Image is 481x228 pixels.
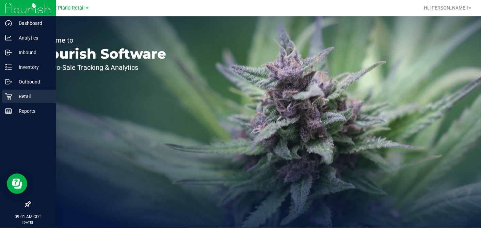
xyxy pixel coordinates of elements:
inline-svg: Retail [5,93,12,100]
inline-svg: Reports [5,108,12,115]
span: TX Plano Retail [51,5,85,11]
p: Inbound [12,48,53,57]
span: Hi, [PERSON_NAME]! [424,5,468,11]
p: Flourish Software [37,47,166,61]
p: Welcome to [37,37,166,44]
inline-svg: Analytics [5,34,12,41]
inline-svg: Outbound [5,78,12,85]
p: Reports [12,107,53,115]
p: Dashboard [12,19,53,27]
inline-svg: Inventory [5,64,12,71]
p: Retail [12,92,53,101]
p: [DATE] [3,220,53,225]
iframe: Resource center [7,173,27,194]
p: Outbound [12,78,53,86]
p: Inventory [12,63,53,71]
p: Seed-to-Sale Tracking & Analytics [37,64,166,71]
inline-svg: Inbound [5,49,12,56]
p: Analytics [12,34,53,42]
inline-svg: Dashboard [5,20,12,27]
p: 09:01 AM CDT [3,214,53,220]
